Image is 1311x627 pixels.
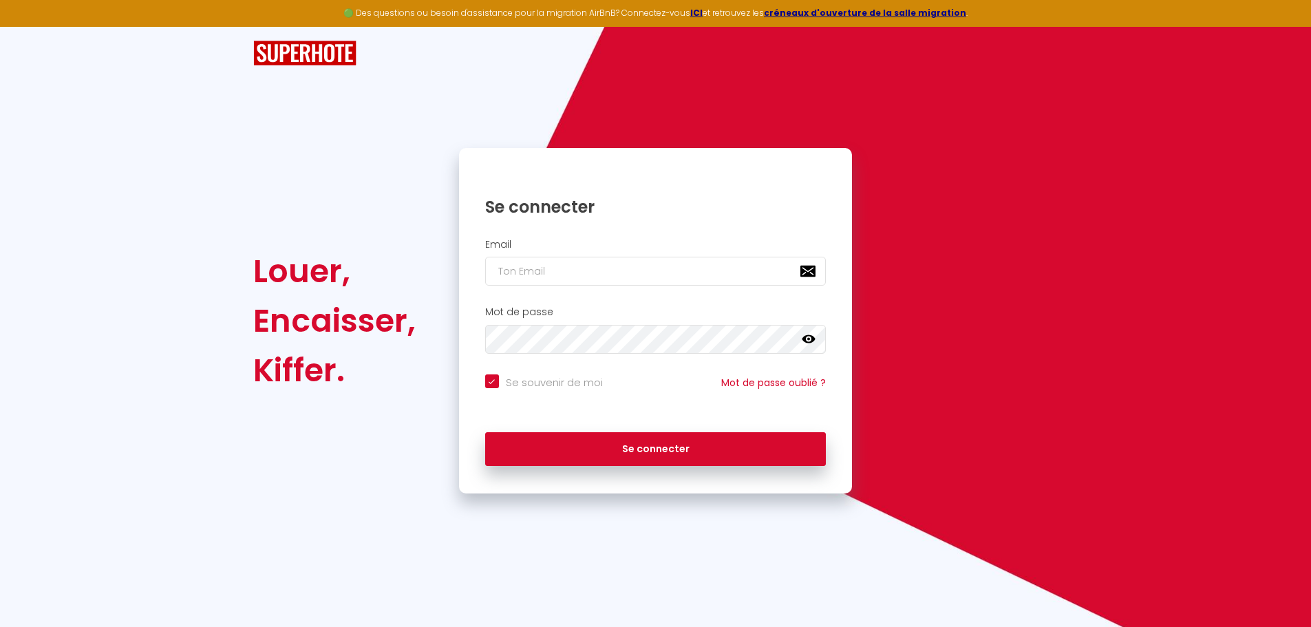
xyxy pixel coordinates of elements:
h2: Email [485,239,827,251]
a: créneaux d'ouverture de la salle migration [764,7,966,19]
div: Encaisser, [253,296,416,346]
h1: Se connecter [485,196,827,217]
a: ICI [690,7,703,19]
input: Ton Email [485,257,827,286]
div: Louer, [253,246,416,296]
button: Se connecter [485,432,827,467]
div: Kiffer. [253,346,416,395]
img: SuperHote logo [253,41,356,66]
a: Mot de passe oublié ? [721,376,826,390]
h2: Mot de passe [485,306,827,318]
